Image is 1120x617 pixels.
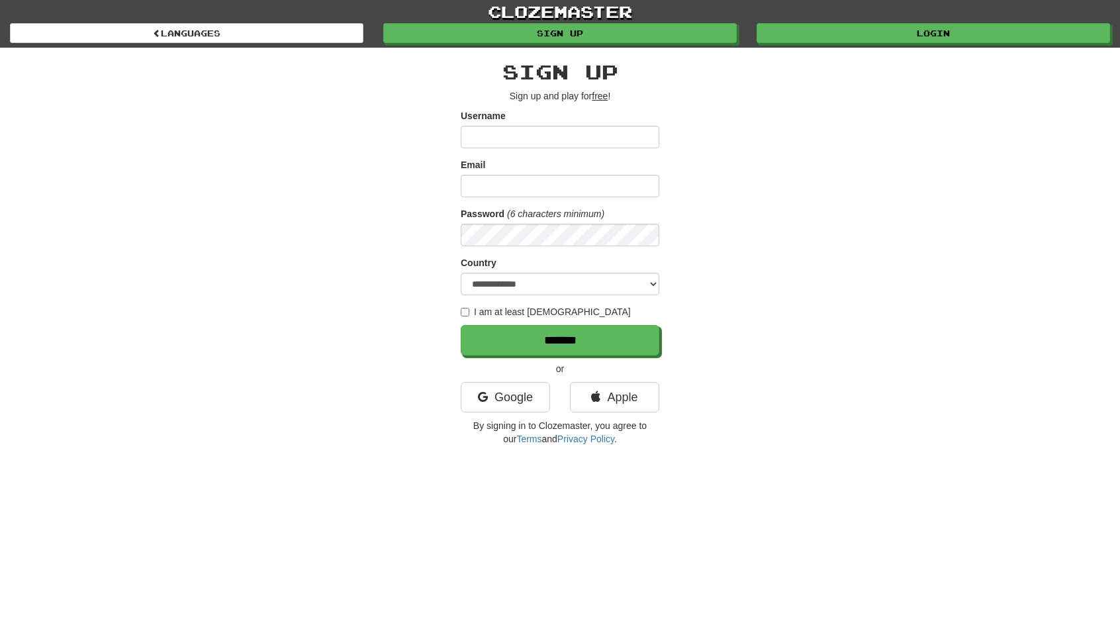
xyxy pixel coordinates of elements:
a: Privacy Policy [557,434,614,444]
a: Google [461,382,550,412]
a: Sign up [383,23,737,43]
a: Login [757,23,1110,43]
label: Username [461,109,506,122]
a: Terms [516,434,541,444]
label: Password [461,207,504,220]
label: I am at least [DEMOGRAPHIC_DATA] [461,305,631,318]
label: Country [461,256,496,269]
p: or [461,362,659,375]
label: Email [461,158,485,171]
em: (6 characters minimum) [507,209,604,219]
p: By signing in to Clozemaster, you agree to our and . [461,419,659,446]
u: free [592,91,608,101]
h2: Sign up [461,61,659,83]
a: Languages [10,23,363,43]
p: Sign up and play for ! [461,89,659,103]
a: Apple [570,382,659,412]
input: I am at least [DEMOGRAPHIC_DATA] [461,308,469,316]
